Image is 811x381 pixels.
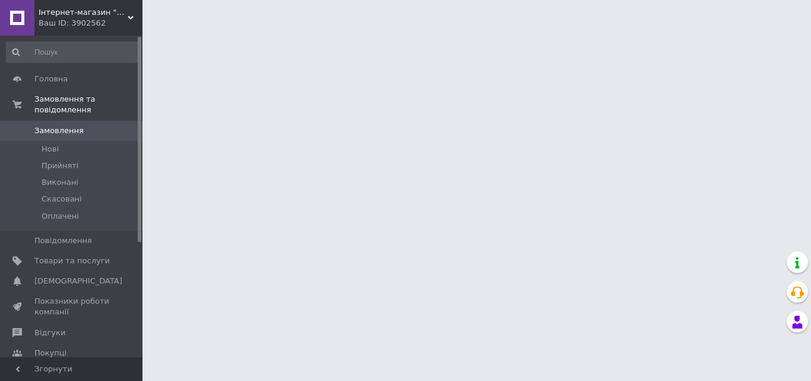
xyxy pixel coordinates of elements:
span: Головна [34,74,68,84]
span: Оплачені [42,211,79,222]
span: Нові [42,144,59,155]
span: Товари та послуги [34,256,110,266]
span: Покупці [34,348,66,358]
span: Інтернет-магазин "Tovaruk" [39,7,128,18]
span: Повідомлення [34,235,92,246]
span: Відгуки [34,328,65,338]
span: Скасовані [42,194,82,204]
input: Пошук [6,42,140,63]
span: Прийняті [42,160,78,171]
span: Виконані [42,177,78,188]
div: Ваш ID: 3902562 [39,18,142,29]
span: Замовлення та повідомлення [34,94,142,115]
span: Замовлення [34,125,84,136]
span: Показники роботи компанії [34,296,110,317]
span: [DEMOGRAPHIC_DATA] [34,276,122,286]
